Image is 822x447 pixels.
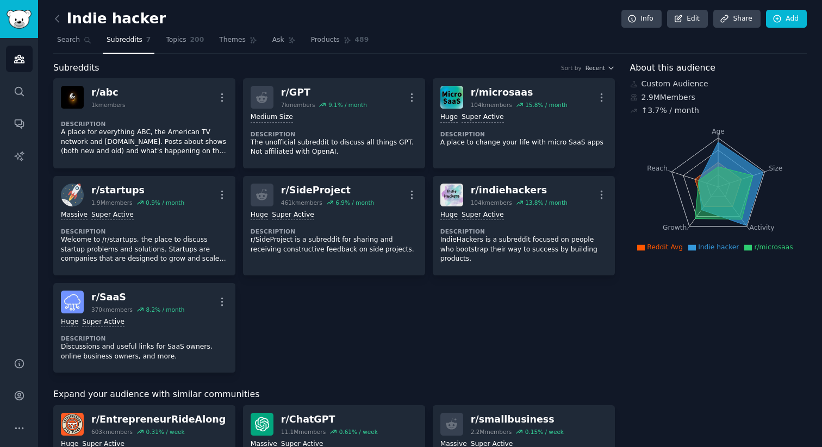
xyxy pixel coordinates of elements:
[146,199,184,206] div: 0.9 % / month
[749,224,774,231] tspan: Activity
[91,199,133,206] div: 1.9M members
[251,228,418,235] dt: Description
[440,112,458,123] div: Huge
[471,101,512,109] div: 104k members
[107,35,142,45] span: Subreddits
[339,428,378,436] div: 0.61 % / week
[281,101,315,109] div: 7k members
[698,243,739,251] span: Indie hacker
[525,428,564,436] div: 0.15 % / week
[146,35,151,45] span: 7
[647,164,668,172] tspan: Reach
[7,10,32,29] img: GummySearch logo
[61,335,228,342] dt: Description
[91,291,184,304] div: r/ SaaS
[61,128,228,156] p: A place for everything ABC, the American TV network and [DOMAIN_NAME]. Posts about shows (both ne...
[91,306,133,313] div: 370k members
[440,138,607,148] p: A place to change your life with micro SaaS apps
[61,120,228,128] dt: Description
[61,86,84,109] img: abc
[162,32,208,54] a: Topics200
[61,184,84,206] img: startups
[440,210,458,221] div: Huge
[272,35,284,45] span: Ask
[251,112,293,123] div: Medium Size
[440,184,463,206] img: indiehackers
[328,101,367,109] div: 9.1 % / month
[471,428,512,436] div: 2.2M members
[166,35,186,45] span: Topics
[251,413,273,436] img: ChatGPT
[61,228,228,235] dt: Description
[61,210,88,221] div: Massive
[667,10,708,28] a: Edit
[307,32,372,54] a: Products489
[146,428,184,436] div: 0.31 % / week
[440,228,607,235] dt: Description
[525,199,568,206] div: 13.8 % / month
[471,184,568,197] div: r/ indiehackers
[647,243,683,251] span: Reddit Avg
[61,413,84,436] img: EntrepreneurRideAlong
[61,235,228,264] p: Welcome to /r/startups, the place to discuss startup problems and solutions. Startups are compani...
[713,10,760,28] a: Share
[471,86,568,99] div: r/ microsaas
[61,291,84,313] img: SaaS
[53,388,259,401] span: Expand your audience with similar communities
[82,317,124,328] div: Super Active
[433,78,615,168] a: microsaasr/microsaas104kmembers15.8% / monthHugeSuper ActiveDescriptionA place to change your lif...
[53,78,235,168] a: abcr/abc1kmembersDescriptionA place for everything ABC, the American TV network and [DOMAIN_NAME]...
[53,283,235,373] a: SaaSr/SaaS370kmembers8.2% / monthHugeSuper ActiveDescriptionDiscussions and useful links for SaaS...
[53,176,235,275] a: startupsr/startups1.9Mmembers0.9% / monthMassiveSuper ActiveDescriptionWelcome to /r/startups, th...
[91,413,226,426] div: r/ EntrepreneurRideAlong
[281,428,326,436] div: 11.1M members
[243,176,425,275] a: r/SideProject461kmembers6.9% / monthHugeSuper ActiveDescriptionr/SideProject is a subreddit for s...
[663,224,687,231] tspan: Growth
[471,413,564,426] div: r/ smallbusiness
[269,32,300,54] a: Ask
[91,210,134,221] div: Super Active
[586,64,605,72] span: Recent
[630,92,807,103] div: 2.9M Members
[766,10,807,28] a: Add
[630,61,715,75] span: About this audience
[642,105,699,116] div: ↑ 3.7 % / month
[91,86,126,99] div: r/ abc
[61,317,78,328] div: Huge
[281,184,374,197] div: r/ SideProject
[769,164,782,172] tspan: Size
[272,210,314,221] div: Super Active
[91,184,184,197] div: r/ startups
[251,138,418,157] p: The unofficial subreddit to discuss all things GPT. Not affiliated with OpenAI.
[190,35,204,45] span: 200
[251,130,418,138] dt: Description
[53,61,99,75] span: Subreddits
[219,35,246,45] span: Themes
[630,78,807,90] div: Custom Audience
[53,10,166,28] h2: Indie hacker
[251,235,418,254] p: r/SideProject is a subreddit for sharing and receiving constructive feedback on side projects.
[433,176,615,275] a: indiehackersr/indiehackers104kmembers13.8% / monthHugeSuper ActiveDescriptionIndieHackers is a su...
[251,210,268,221] div: Huge
[561,64,582,72] div: Sort by
[215,32,261,54] a: Themes
[440,235,607,264] p: IndieHackers is a subreddit focused on people who bootstrap their way to success by building prod...
[281,199,322,206] div: 461k members
[621,10,662,28] a: Info
[754,243,793,251] span: r/microsaas
[243,78,425,168] a: r/GPT7kmembers9.1% / monthMedium SizeDescriptionThe unofficial subreddit to discuss all things GP...
[440,130,607,138] dt: Description
[281,86,367,99] div: r/ GPT
[462,112,504,123] div: Super Active
[103,32,154,54] a: Subreddits7
[91,101,126,109] div: 1k members
[53,32,95,54] a: Search
[61,342,228,361] p: Discussions and useful links for SaaS owners, online business owners, and more.
[311,35,340,45] span: Products
[462,210,504,221] div: Super Active
[471,199,512,206] div: 104k members
[712,128,725,135] tspan: Age
[525,101,568,109] div: 15.8 % / month
[281,413,378,426] div: r/ ChatGPT
[146,306,184,313] div: 8.2 % / month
